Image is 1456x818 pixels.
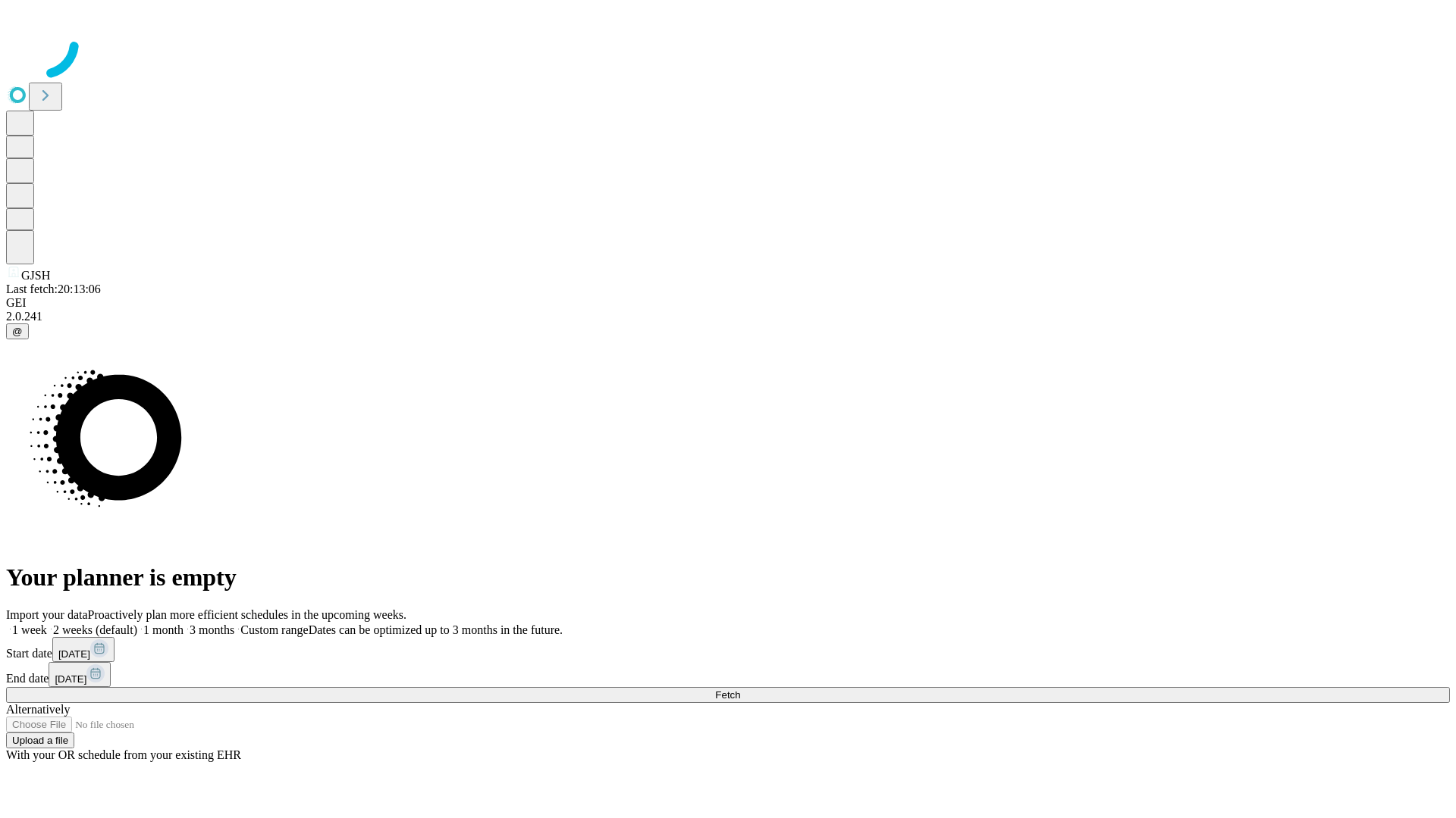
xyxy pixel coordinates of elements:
[6,296,1450,310] div: GEI
[55,673,86,685] span: [DATE]
[6,732,74,748] button: Upload a file
[715,689,740,701] span: Fetch
[6,608,88,621] span: Import your data
[190,623,234,636] span: 3 months
[21,269,50,282] span: GJSH
[6,662,1450,687] div: End date
[49,662,111,687] button: [DATE]
[53,623,137,636] span: 2 weeks (default)
[143,623,184,636] span: 1 month
[6,748,241,761] span: With your OR schedule from your existing EHR
[6,637,1450,662] div: Start date
[52,637,115,662] button: [DATE]
[6,703,70,716] span: Alternatively
[12,326,23,337] span: @
[58,648,90,660] span: [DATE]
[6,310,1450,323] div: 2.0.241
[6,283,101,295] span: Last fetch: 20:13:06
[6,323,29,339] button: @
[240,623,308,636] span: Custom range
[88,608,406,621] span: Proactively plan more efficient schedules in the upcoming weeks.
[12,623,47,636] span: 1 week
[6,687,1450,703] button: Fetch
[309,623,563,636] span: Dates can be optimized up to 3 months in the future.
[6,564,1450,592] h1: Your planner is empty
